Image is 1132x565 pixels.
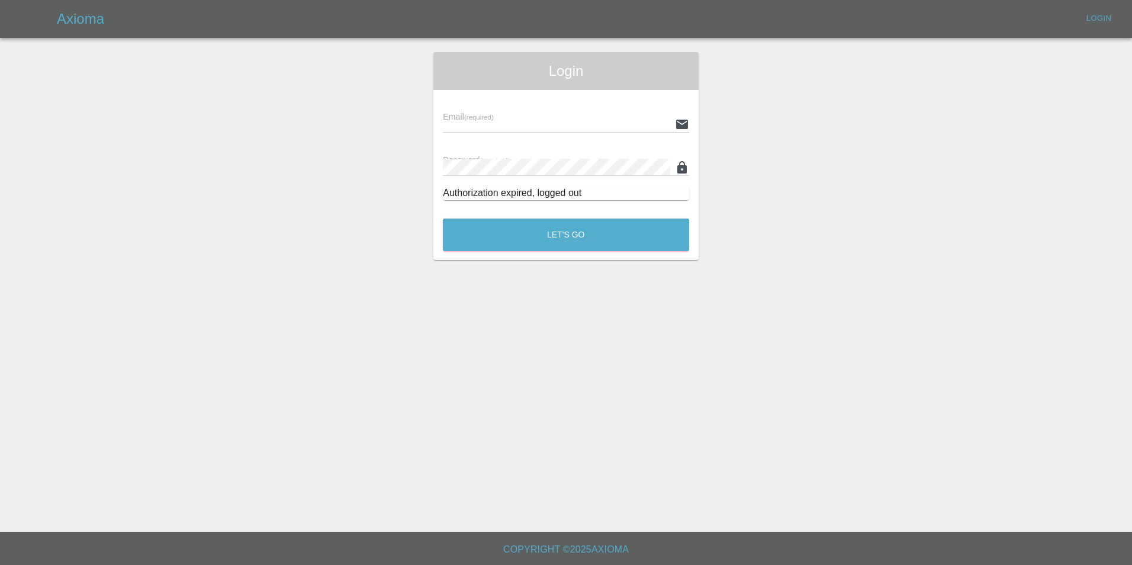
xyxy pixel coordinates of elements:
small: (required) [480,157,510,164]
span: Password [443,155,509,165]
span: Email [443,112,493,121]
span: Login [443,62,689,81]
div: Authorization expired, logged out [443,186,689,200]
button: Let's Go [443,219,689,251]
a: Login [1080,9,1118,28]
small: (required) [464,114,494,121]
h6: Copyright © 2025 Axioma [9,541,1123,558]
h5: Axioma [57,9,104,28]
